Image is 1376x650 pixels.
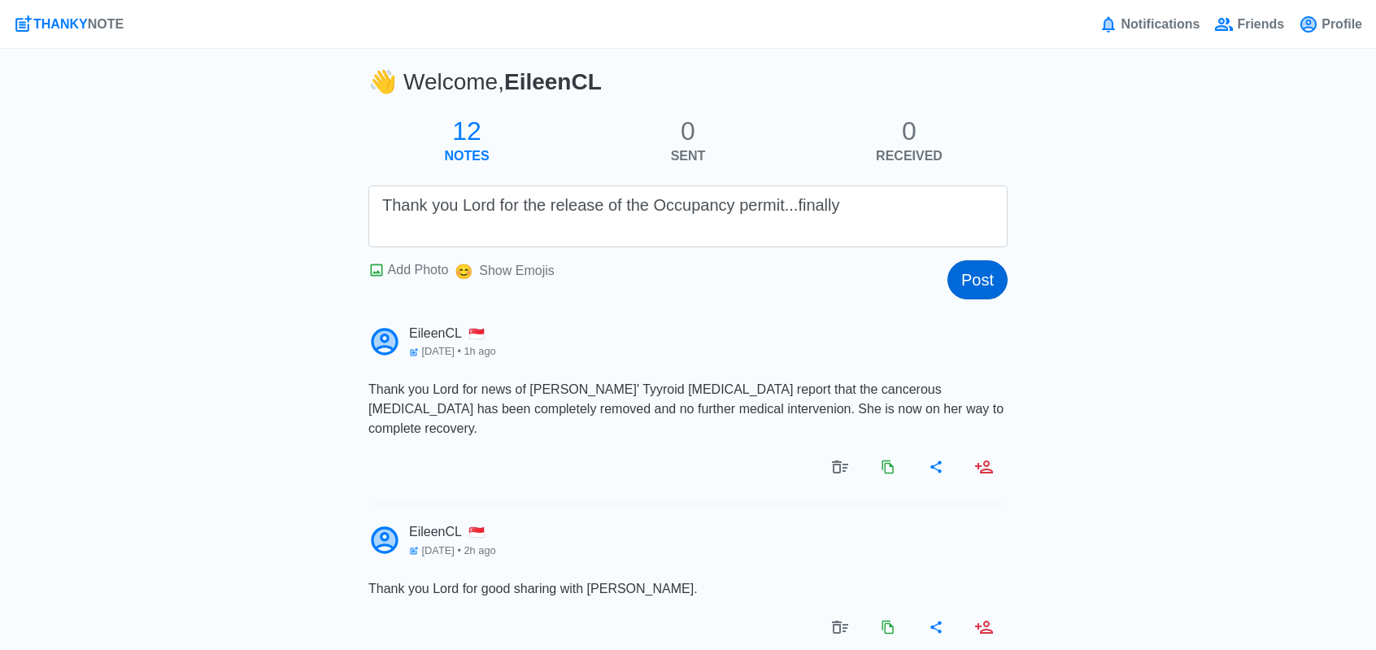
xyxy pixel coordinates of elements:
a: Friends [1213,14,1285,35]
span: NOTE [88,17,124,31]
p: RECEIVED [799,146,1020,166]
h6: EileenCL [409,325,496,341]
span: smile [455,264,472,280]
span: Profile [1318,15,1362,34]
span: 2h ago [464,544,495,556]
p: SENT [577,146,799,166]
span: Thank you Lord for good sharing with [PERSON_NAME]. [368,582,698,595]
b: EileenCL [504,69,602,94]
span: 🇸🇬 [468,527,485,539]
span: Friends [1234,15,1284,34]
small: [DATE] • [409,345,496,357]
span: Thank you Lord for news of [PERSON_NAME]' Tyyroid [MEDICAL_DATA] report that the cancerous [MEDIC... [368,382,1004,435]
span: Notifications [1118,15,1200,34]
h6: EileenCL [409,524,496,539]
a: EileenCL 🇸🇬 [409,524,496,539]
a: EileenCL 🇸🇬 [409,325,496,341]
a: Profile [1298,14,1363,35]
span: wave [368,65,401,98]
h2: 0 [799,116,1020,146]
small: [DATE] • [409,544,496,556]
div: THANKY [33,15,124,34]
h2: 0 [577,116,799,146]
button: Post [947,260,1008,299]
span: 1h ago [464,345,495,357]
h2: 12 [356,116,577,146]
textarea: Thank you Lord for the release of the Occupancy permit...finally [368,185,1008,247]
div: Show Emojis [479,261,554,281]
span: 🇸🇬 [468,329,485,340]
span: Add Photo [388,263,449,277]
h3: Welcome, [368,68,602,103]
p: NOTES [356,146,577,166]
a: Notifications [1098,14,1201,35]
